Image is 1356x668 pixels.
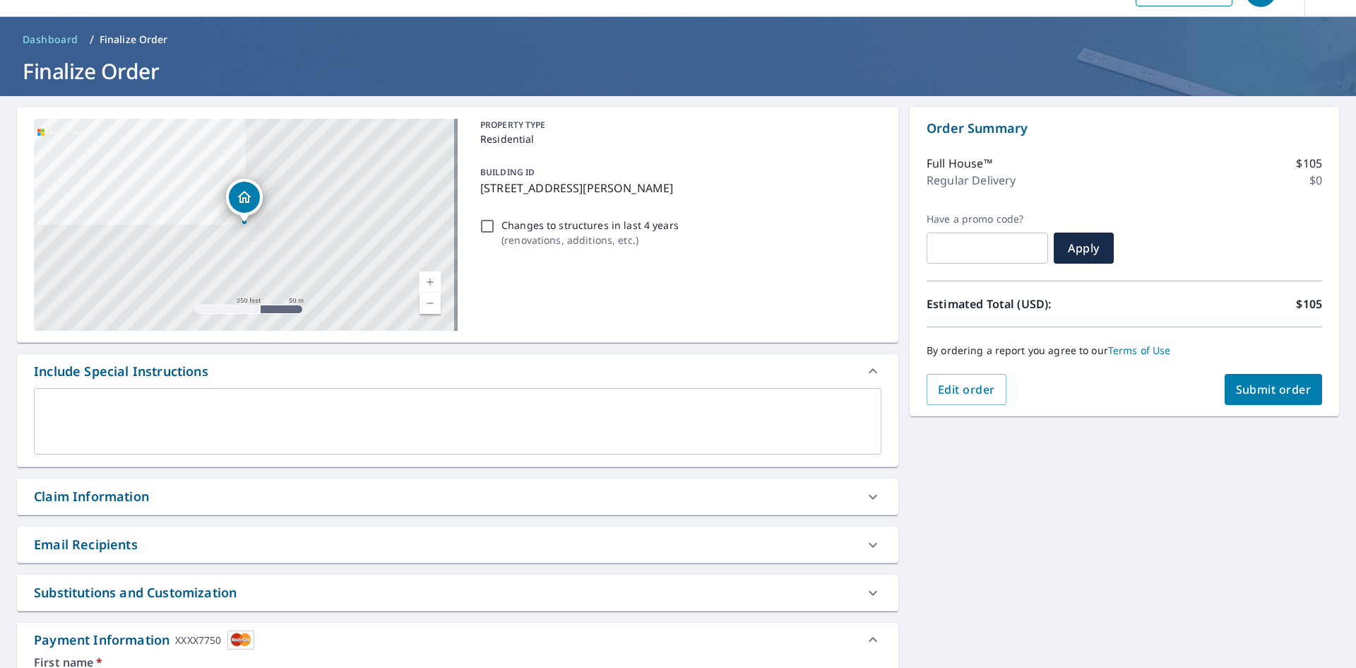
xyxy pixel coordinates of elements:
[23,33,78,47] span: Dashboard
[420,293,441,314] a: Current Level 17, Zoom Out
[90,31,94,48] li: /
[927,213,1048,225] label: Have a promo code?
[34,535,138,554] div: Email Recipients
[34,583,237,602] div: Substitutions and Customization
[1108,344,1171,357] a: Terms of Use
[17,28,1339,51] nav: breadcrumb
[927,295,1124,312] p: Estimated Total (USD):
[1296,155,1322,172] p: $105
[1309,172,1322,189] p: $0
[927,344,1322,357] p: By ordering a report you agree to our
[17,527,898,563] div: Email Recipients
[34,487,149,506] div: Claim Information
[501,218,679,233] p: Changes to structures in last 4 years
[1054,233,1114,264] button: Apply
[17,57,1339,86] h1: Finalize Order
[34,362,208,381] div: Include Special Instructions
[17,28,84,51] a: Dashboard
[420,271,441,293] a: Current Level 17, Zoom In
[1296,295,1322,312] p: $105
[17,575,898,611] div: Substitutions and Customization
[226,179,263,223] div: Dropped pin, building 1, Residential property, 401 WENTWORTH RD WEST HANTS NS B0N2T0
[927,119,1322,138] p: Order Summary
[100,33,168,47] p: Finalize Order
[480,119,876,131] p: PROPERTY TYPE
[927,172,1016,189] p: Regular Delivery
[501,233,679,247] p: ( renovations, additions, etc. )
[927,374,1006,405] button: Edit order
[17,479,898,515] div: Claim Information
[1225,374,1323,405] button: Submit order
[34,657,881,668] label: First name
[480,180,876,197] p: [STREET_ADDRESS][PERSON_NAME]
[17,623,898,657] div: Payment InformationXXXX7750cardImage
[34,631,254,650] div: Payment Information
[480,166,535,178] p: BUILDING ID
[227,631,254,650] img: cardImage
[938,382,995,397] span: Edit order
[480,131,876,146] p: Residential
[1236,382,1312,397] span: Submit order
[1065,240,1102,256] span: Apply
[927,155,992,172] p: Full House™
[175,631,221,650] div: XXXX7750
[17,354,898,388] div: Include Special Instructions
